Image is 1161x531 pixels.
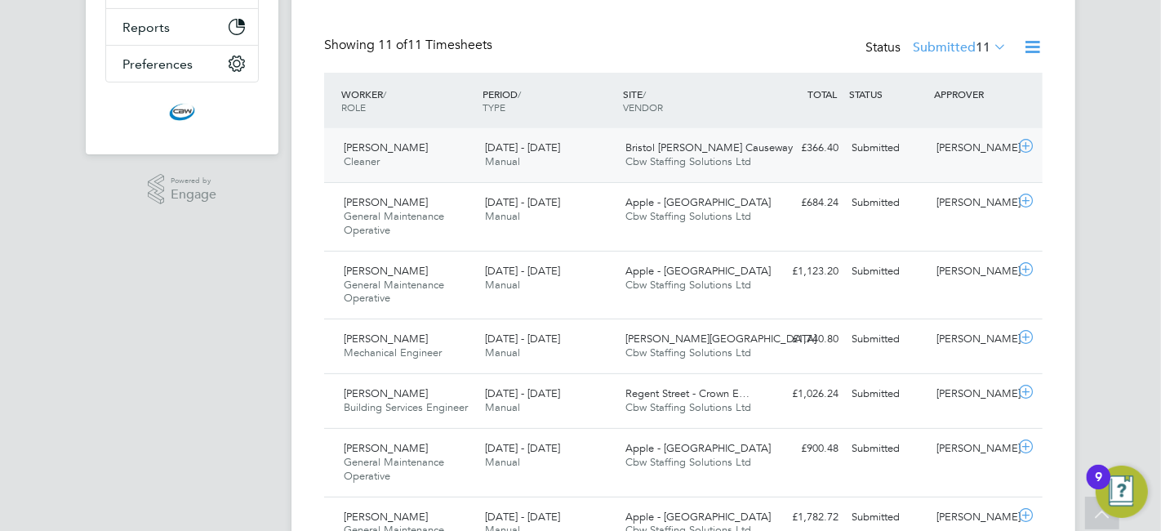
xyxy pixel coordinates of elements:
[845,79,930,109] div: STATUS
[913,39,1007,56] label: Submitted
[383,87,386,100] span: /
[930,504,1015,531] div: [PERSON_NAME]
[626,441,772,455] span: Apple - [GEOGRAPHIC_DATA]
[485,195,560,209] span: [DATE] - [DATE]
[485,154,520,168] span: Manual
[626,209,752,223] span: Cbw Staffing Solutions Ltd
[324,37,496,54] div: Showing
[626,455,752,469] span: Cbw Staffing Solutions Ltd
[344,400,468,414] span: Building Services Engineer
[485,386,560,400] span: [DATE] - [DATE]
[344,154,380,168] span: Cleaner
[148,174,217,205] a: Powered byEngage
[485,455,520,469] span: Manual
[344,510,428,524] span: [PERSON_NAME]
[1096,466,1148,518] button: Open Resource Center, 9 new notifications
[845,326,930,353] div: Submitted
[626,141,794,154] span: Bristol [PERSON_NAME] Causeway
[760,381,845,408] div: £1,026.24
[845,435,930,462] div: Submitted
[760,326,845,353] div: £1,740.80
[105,99,259,125] a: Go to home page
[344,455,444,483] span: General Maintenance Operative
[485,510,560,524] span: [DATE] - [DATE]
[626,510,772,524] span: Apple - [GEOGRAPHIC_DATA]
[626,195,772,209] span: Apple - [GEOGRAPHIC_DATA]
[930,435,1015,462] div: [PERSON_NAME]
[344,386,428,400] span: [PERSON_NAME]
[106,9,258,45] button: Reports
[760,435,845,462] div: £900.48
[344,264,428,278] span: [PERSON_NAME]
[845,258,930,285] div: Submitted
[930,326,1015,353] div: [PERSON_NAME]
[344,332,428,346] span: [PERSON_NAME]
[169,99,195,125] img: cbwstaffingsolutions-logo-retina.png
[344,209,444,237] span: General Maintenance Operative
[483,100,505,114] span: TYPE
[122,20,170,35] span: Reports
[171,174,216,188] span: Powered by
[643,87,647,100] span: /
[122,56,193,72] span: Preferences
[930,79,1015,109] div: APPROVER
[337,79,478,122] div: WORKER
[485,278,520,292] span: Manual
[930,258,1015,285] div: [PERSON_NAME]
[344,141,428,154] span: [PERSON_NAME]
[976,39,990,56] span: 11
[930,135,1015,162] div: [PERSON_NAME]
[930,381,1015,408] div: [PERSON_NAME]
[865,37,1010,60] div: Status
[626,278,752,292] span: Cbw Staffing Solutions Ltd
[106,46,258,82] button: Preferences
[845,504,930,531] div: Submitted
[620,79,761,122] div: SITE
[624,100,664,114] span: VENDOR
[485,141,560,154] span: [DATE] - [DATE]
[344,441,428,455] span: [PERSON_NAME]
[626,332,817,346] span: [PERSON_NAME][GEOGRAPHIC_DATA]
[344,195,428,209] span: [PERSON_NAME]
[626,400,752,414] span: Cbw Staffing Solutions Ltd
[807,87,837,100] span: TOTAL
[930,190,1015,216] div: [PERSON_NAME]
[845,381,930,408] div: Submitted
[485,346,520,359] span: Manual
[485,264,560,278] span: [DATE] - [DATE]
[518,87,521,100] span: /
[341,100,366,114] span: ROLE
[378,37,492,53] span: 11 Timesheets
[760,135,845,162] div: £366.40
[378,37,407,53] span: 11 of
[171,188,216,202] span: Engage
[485,441,560,455] span: [DATE] - [DATE]
[344,278,444,306] span: General Maintenance Operative
[626,386,750,400] span: Regent Street - Crown E…
[845,190,930,216] div: Submitted
[626,346,752,359] span: Cbw Staffing Solutions Ltd
[485,209,520,223] span: Manual
[626,264,772,278] span: Apple - [GEOGRAPHIC_DATA]
[760,504,845,531] div: £1,782.72
[626,154,752,168] span: Cbw Staffing Solutions Ltd
[760,258,845,285] div: £1,123.20
[478,79,620,122] div: PERIOD
[485,332,560,346] span: [DATE] - [DATE]
[1095,477,1102,498] div: 9
[485,400,520,414] span: Manual
[845,135,930,162] div: Submitted
[344,346,442,359] span: Mechanical Engineer
[760,190,845,216] div: £684.24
